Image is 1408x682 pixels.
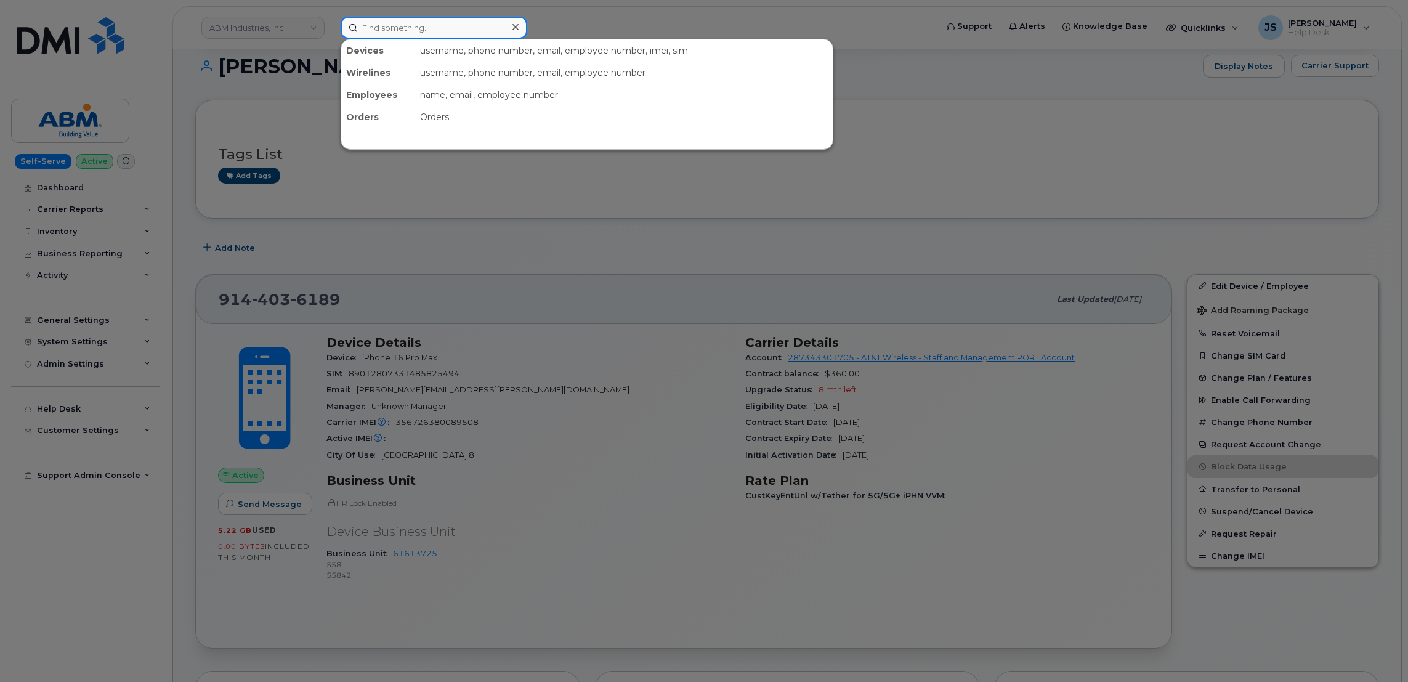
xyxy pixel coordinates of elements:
[415,62,833,84] div: username, phone number, email, employee number
[415,106,833,128] div: Orders
[341,39,415,62] div: Devices
[415,84,833,106] div: name, email, employee number
[341,17,527,39] input: Find something...
[341,84,415,106] div: Employees
[415,39,833,62] div: username, phone number, email, employee number, imei, sim
[341,106,415,128] div: Orders
[341,62,415,84] div: Wirelines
